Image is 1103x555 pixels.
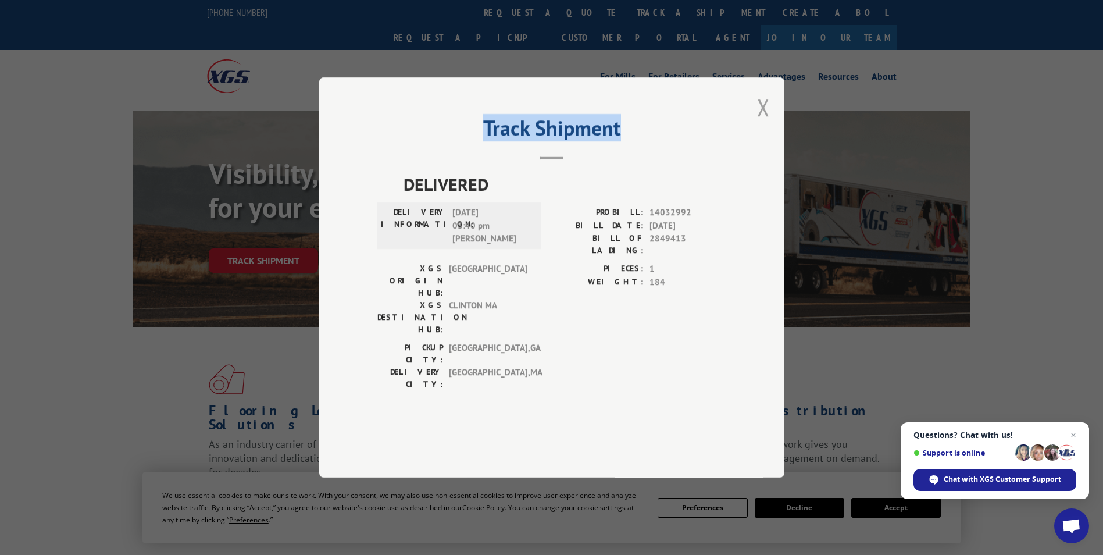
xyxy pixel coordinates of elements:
[944,474,1061,485] span: Chat with XGS Customer Support
[649,262,726,276] span: 1
[449,299,527,336] span: CLINTON MA
[913,469,1076,491] div: Chat with XGS Customer Support
[404,171,726,197] span: DELIVERED
[381,206,447,246] label: DELIVERY INFORMATION:
[452,206,531,246] span: [DATE] 03:40 pm [PERSON_NAME]
[913,431,1076,440] span: Questions? Chat with us!
[552,219,644,233] label: BILL DATE:
[1066,428,1080,442] span: Close chat
[649,276,726,289] span: 184
[552,276,644,289] label: WEIGHT:
[377,366,443,390] label: DELIVERY CITY:
[377,262,443,299] label: XGS ORIGIN HUB:
[913,449,1011,457] span: Support is online
[649,219,726,233] span: [DATE]
[1054,508,1089,543] div: Open chat
[552,262,644,276] label: PIECES:
[552,232,644,257] label: BILL OF LADING:
[449,341,527,366] span: [GEOGRAPHIC_DATA] , GA
[649,206,726,219] span: 14032992
[649,232,726,257] span: 2849413
[757,92,770,123] button: Close modal
[449,262,527,299] span: [GEOGRAPHIC_DATA]
[377,341,443,366] label: PICKUP CITY:
[449,366,527,390] span: [GEOGRAPHIC_DATA] , MA
[552,206,644,219] label: PROBILL:
[377,120,726,142] h2: Track Shipment
[377,299,443,336] label: XGS DESTINATION HUB:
